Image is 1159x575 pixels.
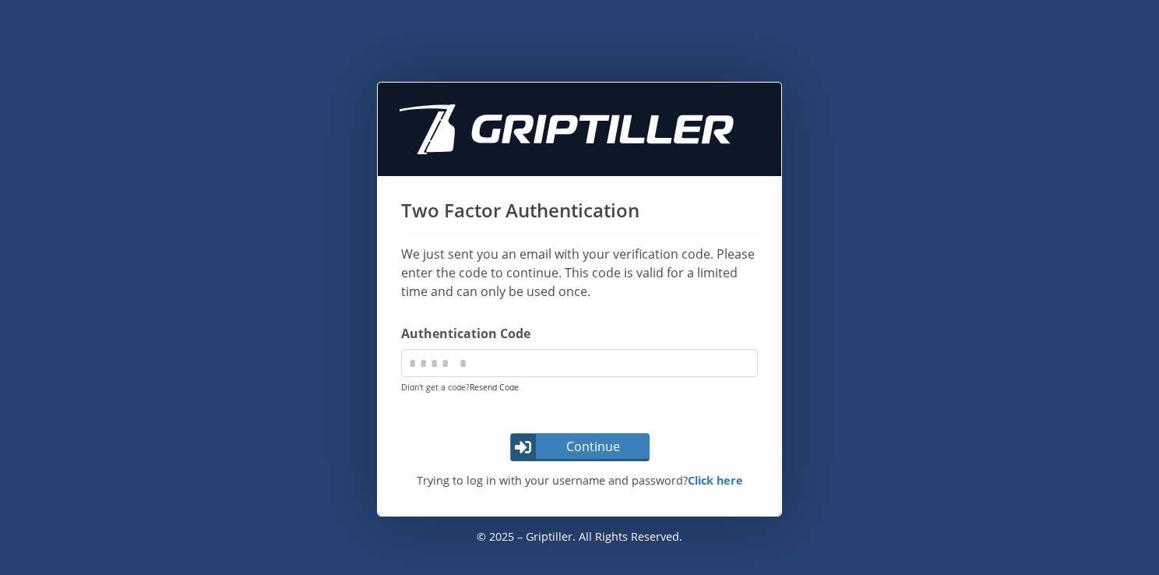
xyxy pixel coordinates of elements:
label: Authentication Code [401,324,758,343]
p: We just sent you an email with your verification code. Please enter the code to continue. This co... [401,245,758,301]
a: Resend Code [470,382,519,393]
button: Continue [510,433,650,461]
p: © 2025 – Griptiller. All rights reserved. [377,517,782,557]
h1: Two Factor Authentication [401,199,758,233]
small: Didn't get a code? [401,382,519,393]
span: Continue [538,437,648,456]
p: Trying to log in with your username and password? [393,472,766,489]
a: Click here [688,473,743,488]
